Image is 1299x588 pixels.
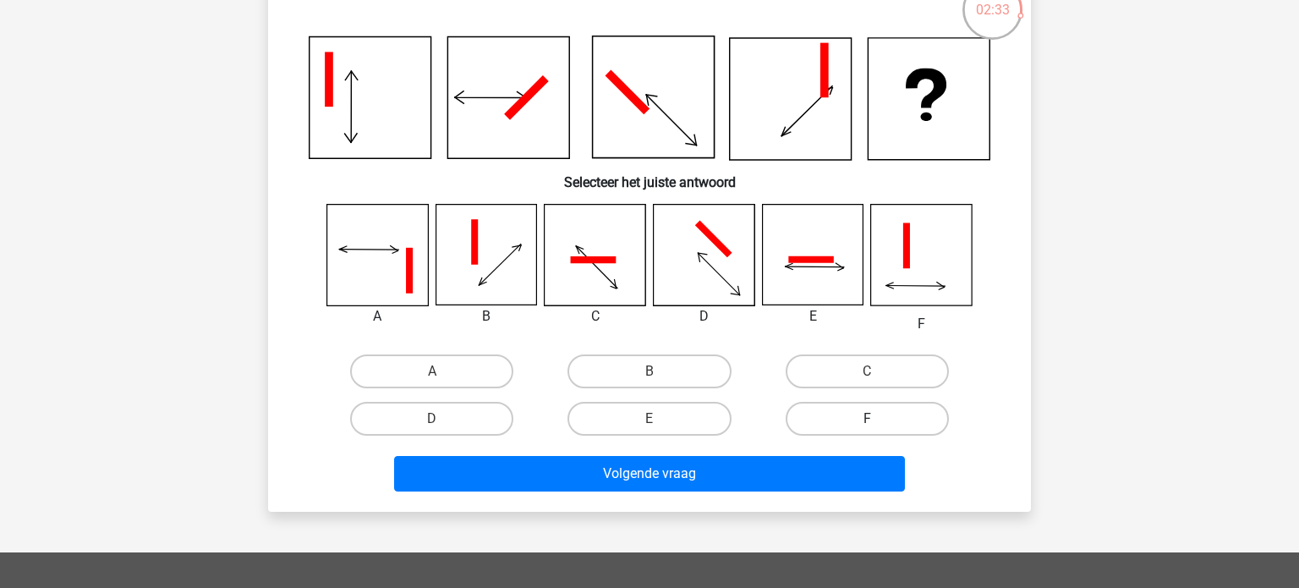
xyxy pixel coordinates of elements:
div: D [640,306,768,327]
label: C [786,354,949,388]
label: F [786,402,949,436]
div: B [423,306,551,327]
label: D [350,402,513,436]
div: C [531,306,659,327]
button: Volgende vraag [394,456,906,492]
div: E [749,306,877,327]
label: A [350,354,513,388]
h6: Selecteer het juiste antwoord [295,161,1004,190]
div: A [314,306,441,327]
label: E [567,402,731,436]
div: F [858,314,985,334]
label: B [567,354,731,388]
